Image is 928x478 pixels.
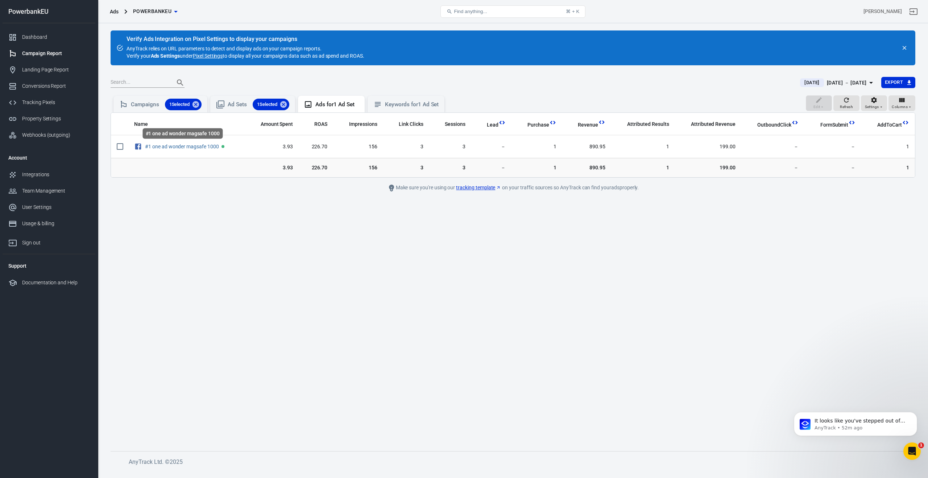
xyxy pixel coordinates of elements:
span: Purchase [527,121,549,129]
a: Sign out [3,232,95,251]
li: Support [3,257,95,275]
div: Property Settings [22,115,90,123]
div: Ads [110,8,119,15]
svg: This column is calculated from AnyTrack real-time data [791,119,799,126]
div: AnyTrack relies on URL parameters to detect and display ads on your campaign reports. Verify your... [127,36,364,59]
a: Landing Page Report [3,62,95,78]
span: Amount Spent [261,121,293,128]
button: Refresh [833,95,859,111]
span: Purchase [518,121,549,129]
div: Campaign Report [22,50,90,57]
svg: This column is calculated from AnyTrack real-time data [498,119,506,126]
div: Landing Page Report [22,66,90,74]
svg: This column is calculated from AnyTrack real-time data [549,119,556,126]
div: 1Selected [165,99,202,110]
div: Campaigns [131,99,202,110]
svg: This column is calculated from AnyTrack real-time data [902,119,909,126]
div: Team Management [22,187,90,195]
a: Integrations [3,166,95,183]
span: Settings [865,104,879,110]
span: Lead [477,121,498,129]
input: Search... [111,78,169,87]
a: Campaign Report [3,45,95,62]
div: Keywords for 1 Ad Set [385,101,439,108]
div: #1 one ad wonder magsafe 1000 [143,128,223,139]
a: Pixel Settings [193,52,223,59]
span: Link Clicks [399,121,423,128]
a: #1 one ad wonder magsafe 1000 [145,144,219,149]
span: Sessions [445,121,465,128]
span: 1 Selected [253,101,282,108]
a: Webhooks (outgoing) [3,127,95,143]
span: PowerbankEU [133,7,171,16]
span: The number of times your ads were on screen. [340,120,377,128]
a: Team Management [3,183,95,199]
span: 3.93 [250,164,293,172]
span: FormSubmit [820,121,849,129]
span: 1 [918,442,924,448]
span: 1 [867,164,909,172]
span: OutboundClick [757,121,791,129]
span: 199.00 [681,164,736,172]
div: Account id: euM9DEON [863,8,902,15]
button: [DATE][DATE] － [DATE] [794,77,881,89]
span: #1 one ad wonder magsafe 1000 [145,144,220,149]
a: User Settings [3,199,95,215]
span: － [747,164,799,172]
span: － [810,164,856,172]
div: ⌘ + K [566,9,579,14]
div: Tracking Pixels [22,99,90,106]
button: Find anything...⌘ + K [440,5,585,18]
span: 890.95 [568,143,605,151]
button: Columns [888,95,915,111]
span: 1 Selected [165,101,194,108]
span: Total revenue calculated by AnyTrack. [578,120,598,129]
span: Refresh [840,104,853,110]
span: The total return on ad spend [314,120,327,128]
span: 3 [389,143,423,151]
span: 1 [867,143,909,151]
div: Usage & billing [22,220,90,227]
span: Columns [892,104,908,110]
span: The total conversions attributed according to your ad network (Facebook, Google, etc.) [618,120,669,128]
h6: AnyTrack Ltd. © 2025 [129,457,672,466]
span: 890.95 [568,164,605,172]
span: The number of clicks on links within the ad that led to advertiser-specified destinations [389,120,423,128]
div: Ads for 1 Ad Set [315,101,359,108]
button: Search [171,74,189,91]
span: 226.70 [304,164,327,172]
span: The total revenue attributed according to your ad network (Facebook, Google, etc.) [681,120,736,128]
span: AddToCart [868,121,902,129]
span: 3 [435,143,465,151]
div: Make sure you're using our on your traffic sources so AnyTrack can find your ads properly. [350,184,676,192]
span: FormSubmit [811,121,849,129]
span: 199.00 [681,143,736,151]
span: The estimated total amount of money you've spent on your campaign, ad set or ad during its schedule. [251,120,293,128]
svg: This column is calculated from AnyTrack real-time data [848,119,855,126]
span: 1 [617,143,669,151]
span: 1 [617,164,669,172]
span: Revenue [578,121,598,129]
span: ROAS [314,121,327,128]
div: Verify Ads Integration on Pixel Settings to display your campaigns [127,36,364,43]
span: － [810,143,856,151]
a: Usage & billing [3,215,95,232]
span: 1 [517,143,556,151]
svg: This column is calculated from AnyTrack real-time data [598,119,605,126]
span: Name [134,121,157,128]
iframe: Intercom live chat [903,442,921,460]
a: Conversions Report [3,78,95,94]
span: Sessions [435,121,465,128]
span: 226.70 [304,143,327,151]
button: Settings [861,95,887,111]
span: － [747,143,799,151]
span: Total revenue calculated by AnyTrack. [568,120,598,129]
span: The total return on ad spend [305,120,327,128]
span: AddToCart [877,121,902,129]
a: Sign out [905,3,922,20]
span: Attributed Results [627,121,669,128]
span: － [477,164,506,172]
